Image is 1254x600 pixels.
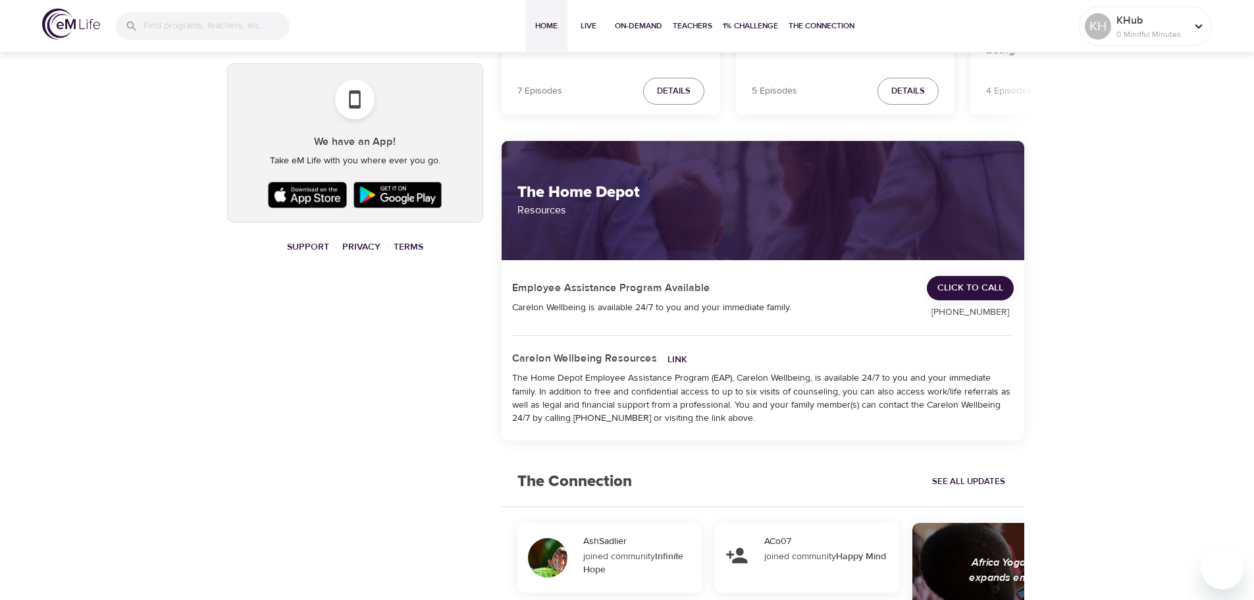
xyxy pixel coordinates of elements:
[673,19,712,33] span: Teachers
[583,551,683,576] strong: Infinite Hope
[512,281,710,295] h5: Employee Assistance Program Available
[1201,547,1243,589] iframe: Button to launch messaging window
[1116,13,1186,28] p: KHub
[512,371,1014,424] div: The Home Depot Employee Assistance Program (EAP), Carelon Wellbeing, is available 24/7 to you and...
[1116,28,1186,40] p: 0 Mindful Minutes
[583,550,693,576] div: joined community
[265,178,350,211] img: Apple App Store
[287,241,329,253] a: Support
[144,12,290,40] input: Find programs, teachers, etc...
[667,354,687,366] a: Link
[238,135,472,149] h5: We have an App!
[752,84,797,98] p: 5 Episodes
[386,238,388,256] li: ·
[615,19,662,33] span: On-Demand
[1085,13,1111,40] div: KH
[643,78,704,105] button: Details
[764,535,894,548] div: ACo07
[512,352,657,366] h5: Carelon Wellbeing Resources
[517,183,1009,202] h2: The Home Depot
[929,472,1008,492] a: See All Updates
[927,276,1014,300] a: Click to Call
[227,238,483,256] nav: breadcrumb
[394,241,423,253] a: Terms
[583,535,696,548] div: AshSadlier
[937,280,1003,296] span: Click to Call
[927,306,1014,319] p: [PHONE_NUMBER]
[531,19,562,33] span: Home
[723,19,778,33] span: 1% Challenge
[517,202,1009,218] p: Resources
[789,19,854,33] span: The Connection
[877,78,939,105] button: Details
[932,474,1005,489] span: See All Updates
[238,154,472,168] p: Take eM Life with you where ever you go.
[512,301,912,314] div: Carelon Wellbeing is available 24/7 to you and your immediate family.
[42,9,100,40] img: logo
[573,19,604,33] span: Live
[836,551,886,562] strong: Happy Mind
[342,241,380,253] a: Privacy
[350,178,445,211] img: Google Play Store
[502,456,648,507] h2: The Connection
[657,84,691,99] span: Details
[764,550,891,563] div: joined community
[891,84,925,99] span: Details
[986,84,1032,98] p: 4 Episodes
[334,238,337,256] li: ·
[517,84,562,98] p: 7 Episodes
